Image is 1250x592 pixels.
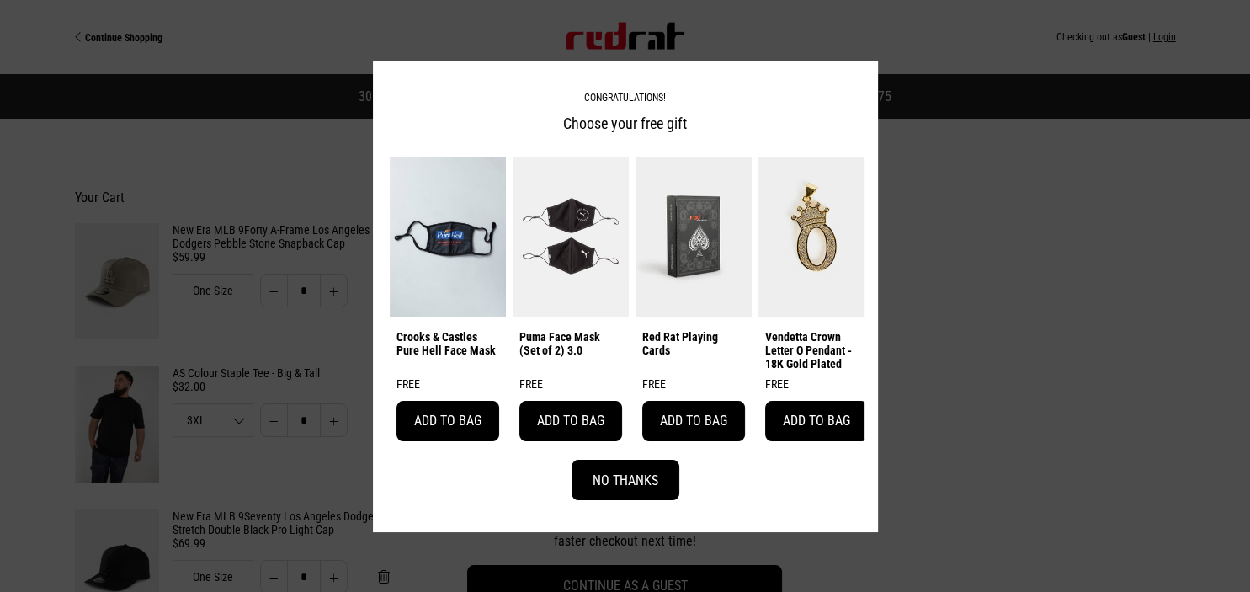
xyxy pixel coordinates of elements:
button: Add to bag [642,401,745,441]
a: Red Rat Playing Cards [642,330,745,357]
h2: Choose your free gift [386,110,864,136]
a: Crooks & Castles Pure Hell Face Mask [396,330,499,357]
button: Add to bag [396,401,499,441]
button: Add to bag [519,401,622,441]
span: FREE [519,377,543,391]
img: Puma Face Mask (Set of 2) 3.0 [513,156,629,316]
button: No Thanks [572,460,679,500]
span: FREE [765,377,789,391]
button: Open LiveChat chat widget [13,7,64,57]
a: Puma Face Mask (Set of 2) 3.0 [519,330,622,357]
span: FREE [396,377,420,391]
img: Red Rat Playing Cards [636,156,752,316]
button: Add to bag [765,401,868,441]
span: FREE [642,377,666,391]
img: Vendetta Crown Letter O Pendant - 18K Gold Plated [758,156,875,316]
a: Vendetta Crown Letter O Pendant - 18K Gold Plated [765,330,868,371]
img: Crooks & Castles Pure Hell Face Mask [390,156,506,316]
